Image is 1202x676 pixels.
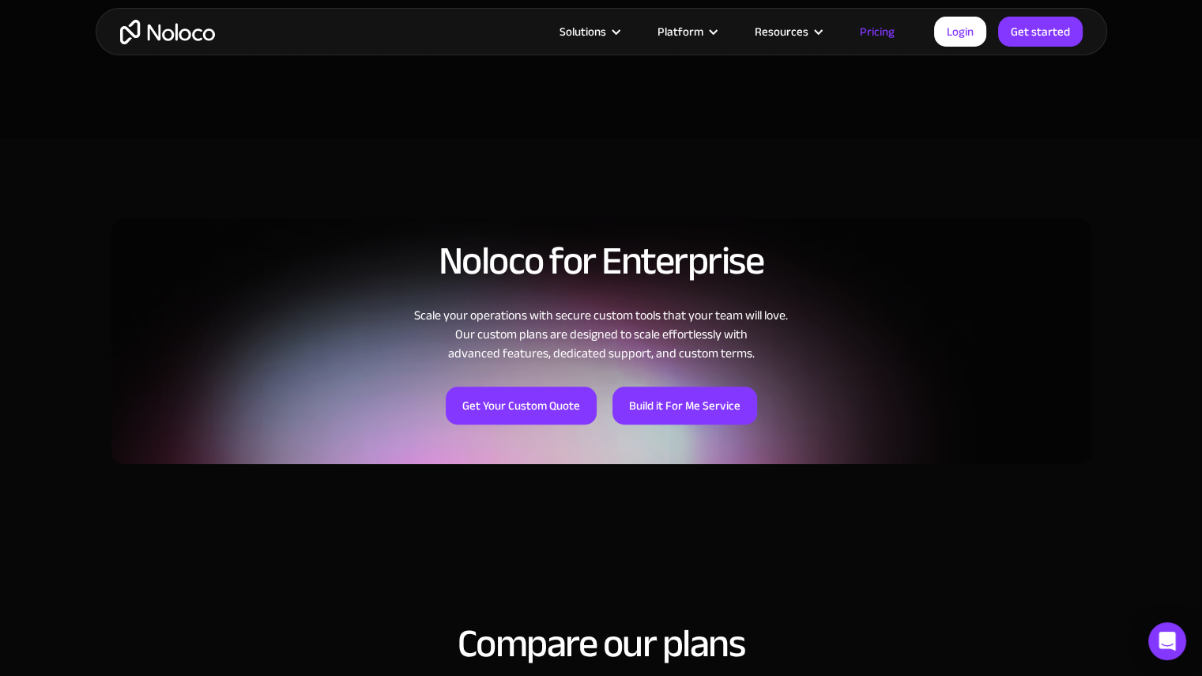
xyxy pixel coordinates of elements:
a: Login [934,17,986,47]
div: Platform [638,21,735,42]
div: Scale your operations with secure custom tools that your team will love. Our custom plans are des... [111,306,1091,363]
a: Pricing [840,21,914,42]
a: Build it For Me Service [612,387,757,425]
a: Get started [998,17,1083,47]
h2: Noloco for Enterprise [111,240,1091,282]
div: Resources [735,21,840,42]
a: Get Your Custom Quote [446,387,597,425]
div: Solutions [560,21,606,42]
div: Platform [658,21,703,42]
h2: Compare our plans [111,622,1091,665]
div: Resources [755,21,808,42]
a: home [120,20,215,44]
div: Solutions [540,21,638,42]
div: Open Intercom Messenger [1148,622,1186,660]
